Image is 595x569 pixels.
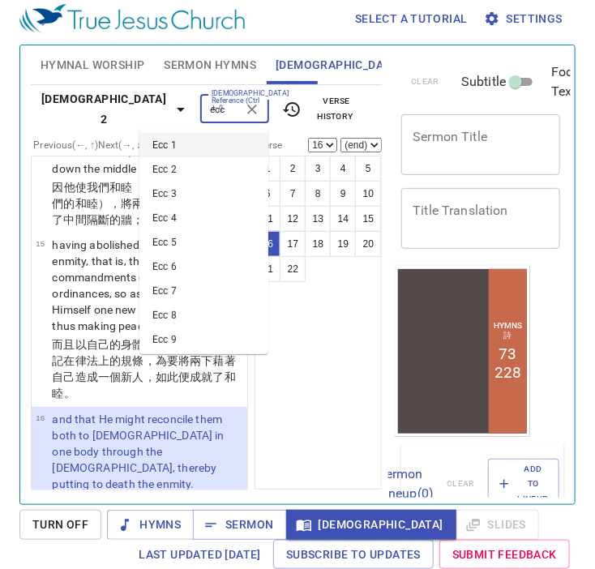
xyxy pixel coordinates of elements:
li: Ecc 1 [139,133,268,157]
span: Verse History [282,94,369,123]
span: Add to Lineup [499,462,549,507]
button: 17 [280,231,306,257]
li: Ecc 3 [139,182,268,206]
wg1515: （原文作：因他是我們的和睦），將 [52,181,235,226]
span: Subscribe to Updates [286,545,421,565]
button: [DEMOGRAPHIC_DATA] 2 [31,84,197,134]
button: 13 [305,206,331,232]
span: Sermon [206,515,273,535]
span: Footer Text [551,62,589,101]
span: 16 [36,413,45,422]
wg444: ，如此便成就 [52,370,235,400]
wg3320: ； [132,213,143,226]
li: Ecc 5 [139,230,268,255]
button: [DEMOGRAPHIC_DATA] [286,510,456,540]
wg2537: 人 [52,370,235,400]
li: Ecc 6 [139,255,268,279]
button: 5 [355,156,381,182]
wg1722: 自己 [52,370,235,400]
span: Subtitle [461,72,506,92]
b: [DEMOGRAPHIC_DATA] 2 [37,89,171,129]
p: 而且以 [52,336,242,401]
wg2936: 一個 [52,370,235,400]
li: Ecc 9 [139,327,268,352]
button: 10 [355,181,381,207]
p: Sermon Lineup ( 0 ) [378,464,434,503]
button: Select a tutorial [349,4,474,34]
button: 20 [355,231,381,257]
button: Verse History [272,92,379,126]
span: Turn Off [32,515,88,535]
wg846: 使 [52,181,235,226]
button: 19 [330,231,356,257]
button: 7 [280,181,306,207]
button: 9 [330,181,356,207]
wg1417: 藉著 [52,354,235,400]
button: 8 [305,181,331,207]
li: Ecc 10 [139,352,268,376]
span: Submit Feedback [452,545,557,565]
span: Sermon Hymns [164,55,256,75]
button: 2 [280,156,306,182]
wg3089: 了中間隔斷 [52,213,143,226]
button: Turn Off [19,510,101,540]
button: 15 [355,206,381,232]
wg1785: ，為要 [52,354,235,400]
span: 15 [36,239,45,248]
p: having abolished in His flesh the enmity, that is, the law of commandments contained in ordinance... [52,237,242,334]
span: [DEMOGRAPHIC_DATA] [276,55,400,75]
iframe: from-child [395,266,530,437]
label: Previous (←, ↑) Next (→, ↓) [33,140,144,150]
li: Ecc 4 [139,206,268,230]
button: 18 [305,231,331,257]
li: Ecc 7 [139,279,268,303]
p: and that He might reconcile them both to [DEMOGRAPHIC_DATA] in one body through the [DEMOGRAPHIC_... [52,411,242,492]
li: Ecc 2 [139,157,268,182]
button: 14 [330,206,356,232]
button: Add to Lineup [488,459,559,510]
wg1515: 。 [64,387,75,400]
div: Sermon Lineup(0)clearAdd to Lineup [401,443,564,526]
label: Verse [255,140,282,150]
wg1378: 上的規條 [52,354,235,400]
wg1438: 造成 [52,370,235,400]
span: Hymns [120,515,181,535]
button: 22 [280,256,306,282]
wg1722: 律法 [52,354,235,400]
button: 4 [330,156,356,182]
p: 因 [52,179,242,228]
wg2257: 和睦 [52,181,235,226]
wg2443: 將兩下 [52,354,235,400]
wg1520: 新 [52,370,235,400]
button: Sermon [193,510,286,540]
span: [DEMOGRAPHIC_DATA] [299,515,443,535]
button: Settings [481,4,569,34]
span: Select a tutorial [355,9,468,29]
button: Hymns [107,510,194,540]
span: Hymnal Worship [41,55,145,75]
img: True Jesus Church [19,4,245,33]
button: 3 [305,156,331,182]
button: 12 [280,206,306,232]
span: Settings [487,9,563,29]
button: Clear [241,98,263,121]
span: Last updated [DATE] [139,545,261,565]
wg2076: 我們 [52,181,235,226]
input: Type Bible Reference [205,100,238,118]
wg1163: 他 [52,181,235,226]
li: Ecc 8 [139,303,268,327]
wg5418: 的牆 [109,213,143,226]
